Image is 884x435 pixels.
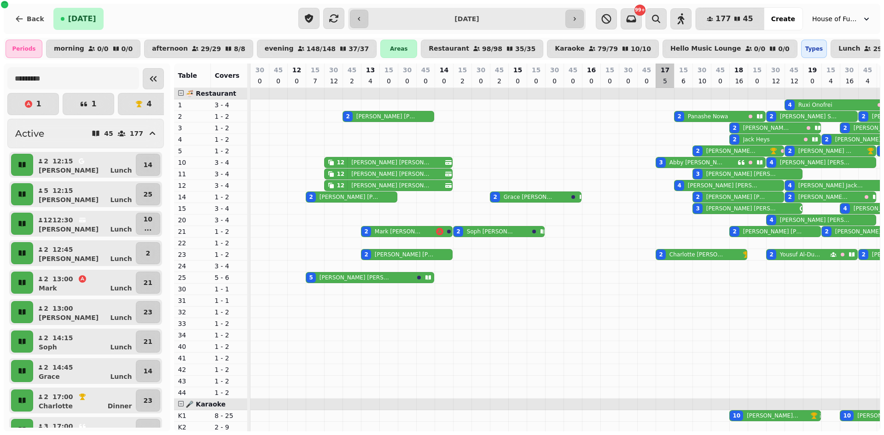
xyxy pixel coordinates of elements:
[514,76,521,86] p: 0
[349,46,369,52] p: 37 / 37
[215,192,244,202] p: 1 - 2
[771,65,780,75] p: 30
[215,273,244,282] p: 5 - 6
[309,274,313,281] div: 5
[39,225,99,234] p: [PERSON_NAME]
[110,284,132,293] p: Lunch
[733,412,740,419] div: 10
[46,40,140,58] button: morning0/00/0
[43,363,49,372] p: 2
[54,45,84,52] p: morning
[144,190,152,199] p: 25
[375,251,435,258] p: [PERSON_NAME] [PERSON_NAME]
[663,40,797,58] button: Hello Music Lounge0/00/0
[144,307,152,317] p: 23
[780,159,851,166] p: [PERSON_NAME] [PERSON_NAME]
[15,127,44,140] h2: Active
[144,224,152,233] p: ...
[555,45,585,52] p: Karaoke
[696,205,699,212] div: 3
[35,301,134,323] button: 213:00[PERSON_NAME]Lunch
[696,8,764,30] button: 17745
[35,360,134,382] button: 214:45GraceLunch
[351,182,432,189] p: [PERSON_NAME] [PERSON_NAME]
[234,46,245,52] p: 8 / 8
[52,274,73,284] p: 13:00
[532,65,541,75] p: 15
[532,76,540,86] p: 0
[495,65,504,75] p: 45
[421,40,543,58] button: Restaurant98/9835/35
[178,169,207,179] p: 11
[43,215,49,225] p: 12
[256,76,263,86] p: 0
[659,159,663,166] div: 3
[569,76,576,86] p: 0
[110,372,132,381] p: Lunch
[255,65,264,75] p: 30
[669,159,723,166] p: Abby [PERSON_NAME]
[330,76,337,86] p: 12
[861,113,865,120] div: 2
[178,112,207,121] p: 2
[422,76,429,86] p: 0
[39,254,99,263] p: [PERSON_NAME]
[348,76,355,86] p: 2
[215,100,244,110] p: 3 - 4
[311,65,320,75] p: 15
[384,65,393,75] p: 15
[311,76,319,86] p: 7
[550,65,559,75] p: 30
[696,147,699,155] div: 2
[52,392,73,401] p: 17:00
[504,193,554,201] p: Grace [PERSON_NAME]
[735,76,742,86] p: 16
[43,304,49,313] p: 2
[52,157,73,166] p: 12:15
[772,76,779,86] p: 12
[43,422,49,431] p: 3
[440,76,448,86] p: 0
[863,65,872,75] p: 45
[152,45,188,52] p: afternoon
[698,65,706,75] p: 30
[716,76,724,86] p: 0
[864,76,871,86] p: 4
[547,40,659,58] button: Karaoke79/7910/10
[110,342,132,352] p: Lunch
[688,113,728,120] p: Panashe Nowa
[456,228,460,235] div: 2
[798,147,852,155] p: [PERSON_NAME] Cunliffe
[110,166,132,175] p: Lunch
[380,40,417,58] div: Areas
[215,238,244,248] p: 1 - 2
[43,157,49,166] p: 2
[136,301,160,323] button: 23
[495,76,503,86] p: 2
[364,251,368,258] div: 2
[274,76,282,86] p: 0
[97,46,109,52] p: 0 / 0
[320,274,391,281] p: [PERSON_NAME] [PERSON_NAME]
[178,284,207,294] p: 30
[274,65,283,75] p: 45
[351,170,432,178] p: [PERSON_NAME] [PERSON_NAME]
[753,76,761,86] p: 0
[52,245,73,254] p: 12:45
[643,76,650,86] p: 0
[39,313,99,322] p: [PERSON_NAME]
[52,333,73,342] p: 14:15
[178,250,207,259] p: 23
[706,193,766,201] p: [PERSON_NAME] [PERSON_NAME]
[178,261,207,271] p: 24
[635,8,645,12] span: 99+
[52,215,73,225] p: 12:30
[110,225,132,234] p: Lunch
[68,15,96,23] span: [DATE]
[624,65,633,75] p: 30
[178,123,207,133] p: 3
[780,251,820,258] p: Yousuf Al-Dujaili
[403,76,411,86] p: 0
[696,170,699,178] div: 3
[39,284,57,293] p: Mark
